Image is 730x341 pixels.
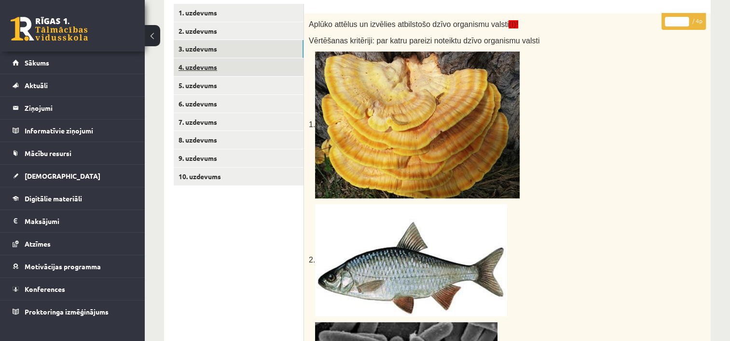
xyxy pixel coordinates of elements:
a: Proktoringa izmēģinājums [13,301,133,323]
span: 1. [309,120,315,129]
legend: Maksājumi [25,210,133,232]
p: / 4p [661,13,706,30]
a: Motivācijas programma [13,255,133,277]
a: 4. uzdevums [174,58,303,76]
a: 10. uzdevums [174,168,303,185]
span: Mācību resursi [25,149,71,157]
a: Informatīvie ziņojumi [13,119,133,142]
a: 5. uzdevums [174,77,303,94]
span: Aplūko attēlus un izvēlies atbilstošo dzīvo organismu valsti [309,20,518,28]
a: 3. uzdevums [174,40,303,58]
legend: Ziņojumi [25,97,133,119]
span: Aktuāli [25,81,48,90]
legend: Informatīvie ziņojumi [25,119,133,142]
span: 2. [309,256,315,264]
span: Konferences [25,285,65,293]
a: Aktuāli [13,74,133,96]
img: A close up of a mushroom Description automatically generated [315,52,520,198]
a: Rīgas 1. Tālmācības vidusskola [11,17,88,41]
span: (I)! [509,20,518,28]
a: 9. uzdevums [174,149,303,167]
a: Digitālie materiāli [13,187,133,210]
span: Vērtēšanas kritēriji: par katru pareizi noteiktu dzīvo organismu valsti [309,37,539,45]
a: Maksājumi [13,210,133,232]
a: Ziņojumi [13,97,133,119]
span: Proktoringa izmēģinājums [25,307,109,316]
span: Atzīmes [25,239,51,248]
img: A close-up of a fish AI-generated content may be incorrect. [315,204,507,316]
a: 6. uzdevums [174,95,303,113]
a: 8. uzdevums [174,131,303,149]
a: Konferences [13,278,133,300]
a: 2. uzdevums [174,22,303,40]
span: Motivācijas programma [25,262,101,271]
a: [DEMOGRAPHIC_DATA] [13,165,133,187]
span: Sākums [25,58,49,67]
a: Atzīmes [13,233,133,255]
a: 1. uzdevums [174,4,303,22]
a: Mācību resursi [13,142,133,164]
a: 7. uzdevums [174,113,303,131]
span: [DEMOGRAPHIC_DATA] [25,171,100,180]
span: Digitālie materiāli [25,194,82,203]
a: Sākums [13,52,133,74]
